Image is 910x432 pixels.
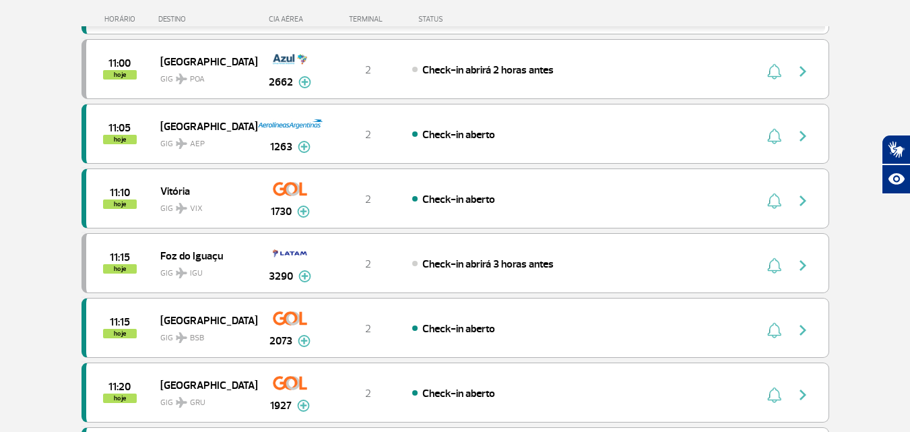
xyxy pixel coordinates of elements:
[160,66,247,86] span: GIG
[269,74,293,90] span: 2662
[422,128,495,142] span: Check-in aberto
[160,117,247,135] span: [GEOGRAPHIC_DATA]
[269,268,293,284] span: 3290
[160,131,247,150] span: GIG
[190,73,205,86] span: POA
[767,63,781,80] img: sino-painel-voo.svg
[298,335,311,347] img: mais-info-painel-voo.svg
[103,264,137,274] span: hoje
[365,128,371,142] span: 2
[176,332,187,343] img: destiny_airplane.svg
[882,164,910,194] button: Abrir recursos assistivos.
[422,387,495,400] span: Check-in aberto
[176,203,187,214] img: destiny_airplane.svg
[257,15,324,24] div: CIA AÉREA
[108,123,131,133] span: 2025-08-26 11:05:00
[298,76,311,88] img: mais-info-painel-voo.svg
[365,257,371,271] span: 2
[795,128,811,144] img: seta-direita-painel-voo.svg
[176,73,187,84] img: destiny_airplane.svg
[767,322,781,338] img: sino-painel-voo.svg
[297,400,310,412] img: mais-info-painel-voo.svg
[795,257,811,274] img: seta-direita-painel-voo.svg
[767,193,781,209] img: sino-painel-voo.svg
[767,257,781,274] img: sino-painel-voo.svg
[298,270,311,282] img: mais-info-painel-voo.svg
[160,325,247,344] span: GIG
[103,199,137,209] span: hoje
[108,382,131,392] span: 2025-08-26 11:20:00
[160,53,247,70] span: [GEOGRAPHIC_DATA]
[176,138,187,149] img: destiny_airplane.svg
[269,333,292,349] span: 2073
[190,203,203,215] span: VIX
[160,195,247,215] span: GIG
[190,397,205,409] span: GRU
[271,204,292,220] span: 1730
[422,193,495,206] span: Check-in aberto
[795,63,811,80] img: seta-direita-painel-voo.svg
[160,247,247,264] span: Foz do Iguaçu
[365,193,371,206] span: 2
[103,135,137,144] span: hoje
[190,268,203,280] span: IGU
[767,128,781,144] img: sino-painel-voo.svg
[298,141,311,153] img: mais-info-painel-voo.svg
[882,135,910,164] button: Abrir tradutor de língua de sinais.
[110,253,130,262] span: 2025-08-26 11:15:00
[422,322,495,336] span: Check-in aberto
[108,59,131,68] span: 2025-08-26 11:00:00
[422,63,554,77] span: Check-in abrirá 2 horas antes
[103,394,137,403] span: hoje
[110,317,130,327] span: 2025-08-26 11:15:00
[365,322,371,336] span: 2
[795,193,811,209] img: seta-direita-painel-voo.svg
[103,70,137,80] span: hoje
[158,15,257,24] div: DESTINO
[190,138,205,150] span: AEP
[176,397,187,408] img: destiny_airplane.svg
[270,398,292,414] span: 1927
[103,329,137,338] span: hoje
[324,15,412,24] div: TERMINAL
[795,322,811,338] img: seta-direita-painel-voo.svg
[882,135,910,194] div: Plugin de acessibilidade da Hand Talk.
[365,387,371,400] span: 2
[795,387,811,403] img: seta-direita-painel-voo.svg
[422,257,554,271] span: Check-in abrirá 3 horas antes
[86,15,159,24] div: HORÁRIO
[160,182,247,199] span: Vitória
[767,387,781,403] img: sino-painel-voo.svg
[190,332,204,344] span: BSB
[297,206,310,218] img: mais-info-painel-voo.svg
[365,63,371,77] span: 2
[110,188,130,197] span: 2025-08-26 11:10:00
[160,311,247,329] span: [GEOGRAPHIC_DATA]
[160,390,247,409] span: GIG
[412,15,521,24] div: STATUS
[270,139,292,155] span: 1263
[160,260,247,280] span: GIG
[176,268,187,278] img: destiny_airplane.svg
[160,376,247,394] span: [GEOGRAPHIC_DATA]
